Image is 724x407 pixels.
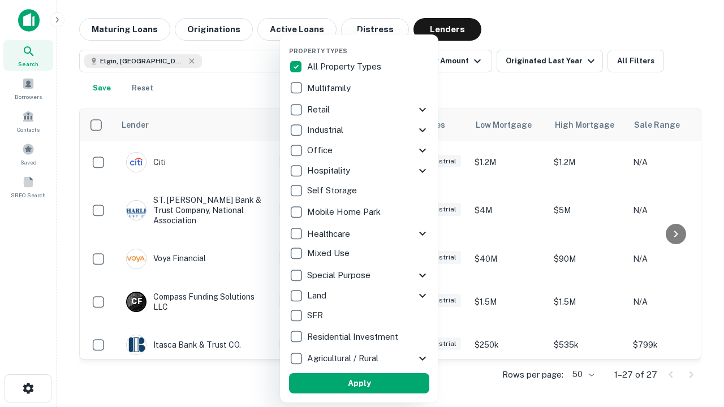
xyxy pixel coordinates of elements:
[307,352,381,365] p: Agricultural / Rural
[289,265,429,285] div: Special Purpose
[307,60,383,73] p: All Property Types
[289,120,429,140] div: Industrial
[307,103,332,116] p: Retail
[307,309,325,322] p: SFR
[307,330,400,344] p: Residential Investment
[289,223,429,244] div: Healthcare
[289,47,347,54] span: Property Types
[307,269,373,282] p: Special Purpose
[289,140,429,161] div: Office
[307,123,346,137] p: Industrial
[307,246,352,260] p: Mixed Use
[307,144,335,157] p: Office
[289,373,429,393] button: Apply
[289,99,429,120] div: Retail
[307,289,329,302] p: Land
[307,227,352,241] p: Healthcare
[289,161,429,181] div: Hospitality
[667,317,724,371] iframe: Chat Widget
[307,164,352,177] p: Hospitality
[289,285,429,306] div: Land
[307,184,359,197] p: Self Storage
[289,348,429,369] div: Agricultural / Rural
[307,205,383,219] p: Mobile Home Park
[307,81,353,95] p: Multifamily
